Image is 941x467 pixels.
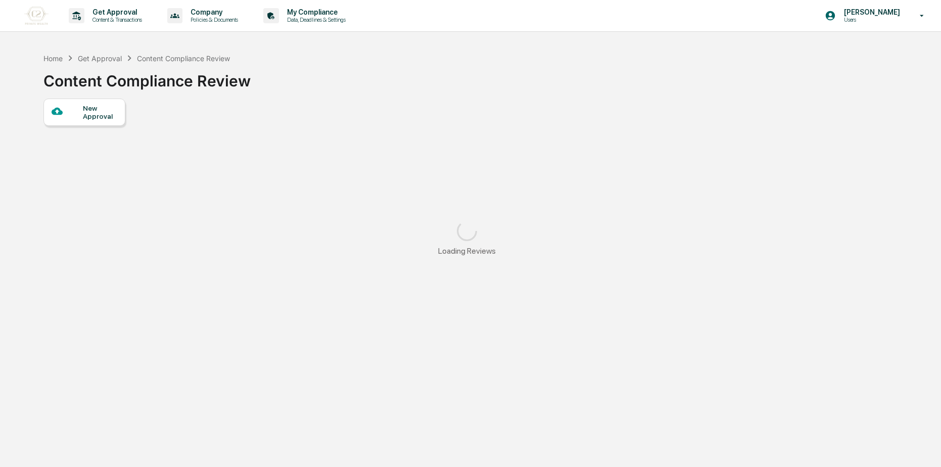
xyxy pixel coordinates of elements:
p: Data, Deadlines & Settings [279,16,351,23]
div: Content Compliance Review [137,54,230,63]
div: Get Approval [78,54,122,63]
div: Home [43,54,63,63]
p: Company [182,8,243,16]
img: logo [24,7,49,25]
div: New Approval [83,104,117,120]
p: Get Approval [84,8,147,16]
p: [PERSON_NAME] [836,8,905,16]
p: Users [836,16,905,23]
p: Policies & Documents [182,16,243,23]
p: Content & Transactions [84,16,147,23]
div: Loading Reviews [438,246,496,256]
p: My Compliance [279,8,351,16]
div: Content Compliance Review [43,64,251,90]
